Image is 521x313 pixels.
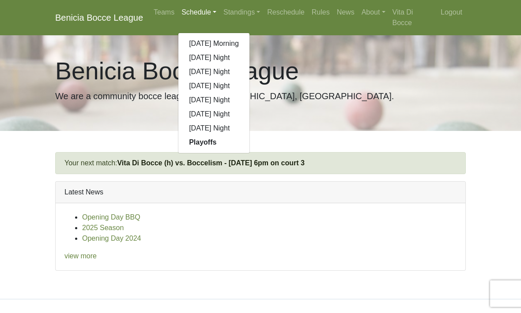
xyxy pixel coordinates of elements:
a: Vita Di Bocce [389,4,438,32]
a: Benicia Bocce League [55,9,143,26]
a: [DATE] Night [178,107,249,121]
a: Vita Di Bocce (h) vs. Boccelism - [DATE] 6pm on court 3 [117,159,304,167]
a: [DATE] Night [178,93,249,107]
a: Opening Day BBQ [82,213,140,221]
a: Opening Day 2024 [82,235,141,242]
p: We are a community bocce league in [GEOGRAPHIC_DATA], [GEOGRAPHIC_DATA]. [55,89,466,103]
a: [DATE] Night [178,121,249,135]
a: Playoffs [178,135,249,149]
a: Teams [150,4,178,21]
a: News [333,4,358,21]
a: [DATE] Night [178,79,249,93]
a: [DATE] Night [178,65,249,79]
div: Your next match: [55,152,466,174]
a: [DATE] Morning [178,37,249,51]
div: Latest News [56,182,465,203]
h1: Benicia Bocce League [55,56,466,86]
a: About [358,4,389,21]
a: view more [64,252,97,260]
a: Reschedule [264,4,308,21]
a: Logout [437,4,466,21]
div: Schedule [178,33,250,153]
strong: Playoffs [189,138,216,146]
a: Rules [308,4,333,21]
a: [DATE] Night [178,51,249,65]
a: 2025 Season [82,224,124,231]
a: Standings [220,4,264,21]
a: Schedule [178,4,220,21]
